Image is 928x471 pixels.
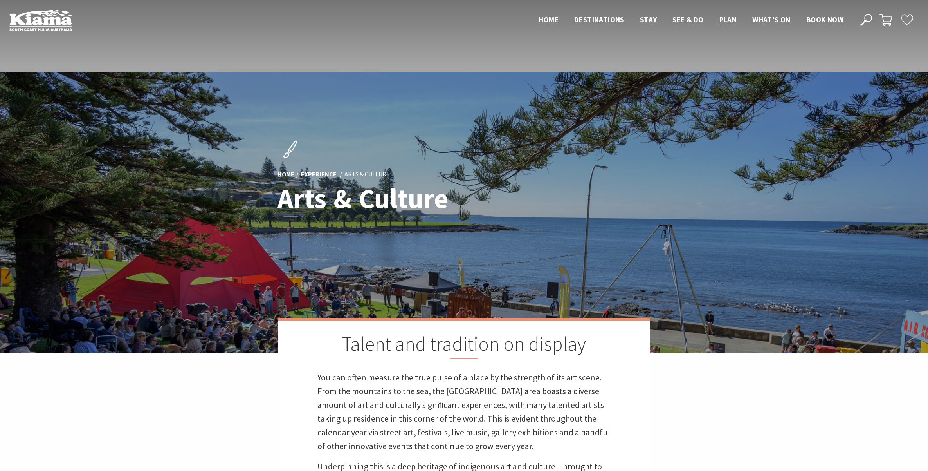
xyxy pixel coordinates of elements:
p: You can often measure the true pulse of a place by the strength of its art scene. From the mounta... [317,371,611,453]
h1: Arts & Culture [277,183,499,214]
a: Experience [301,170,337,179]
span: Book now [806,15,843,24]
span: Destinations [574,15,624,24]
span: What’s On [752,15,791,24]
span: See & Do [672,15,703,24]
h2: Talent and tradition on display [317,332,611,359]
span: Plan [719,15,737,24]
span: Stay [640,15,657,24]
img: Kiama Logo [9,9,72,31]
a: Home [277,170,294,179]
span: Home [539,15,559,24]
nav: Main Menu [531,14,851,27]
li: Arts & Culture [344,169,390,179]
